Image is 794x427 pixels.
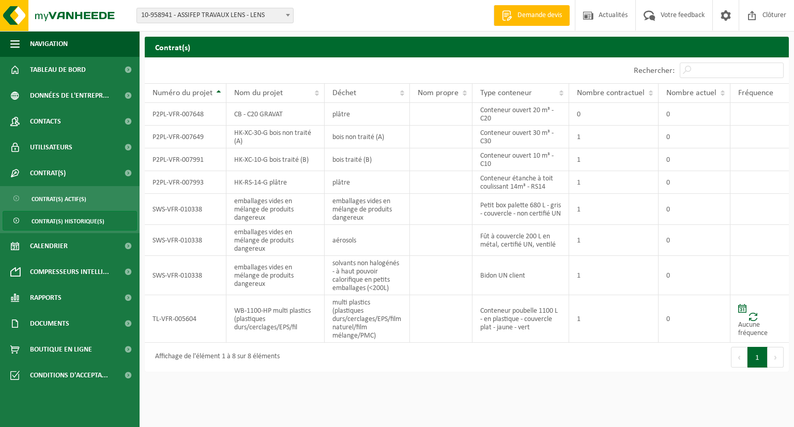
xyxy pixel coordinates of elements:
[768,347,784,368] button: Next
[30,259,109,285] span: Compresseurs intelli...
[472,295,570,343] td: Conteneur poubelle 1100 L - en plastique - couvercle plat - jaune - vert
[325,225,410,256] td: aérosols
[32,189,86,209] span: Contrat(s) actif(s)
[325,126,410,148] td: bois non traité (A)
[30,362,108,388] span: Conditions d'accepta...
[418,89,459,97] span: Nom propre
[30,31,68,57] span: Navigation
[480,89,532,97] span: Type conteneur
[569,171,659,194] td: 1
[3,189,137,208] a: Contrat(s) actif(s)
[226,256,325,295] td: emballages vides en mélange de produits dangereux
[226,126,325,148] td: HK-XC-30-G bois non traité (A)
[747,347,768,368] button: 1
[145,194,226,225] td: SWS-VFR-010338
[325,295,410,343] td: multi plastics (plastiques durs/cerclages/EPS/film naturel/film mélange/PMC)
[145,225,226,256] td: SWS-VFR-010338
[659,171,730,194] td: 0
[659,295,730,343] td: 0
[145,126,226,148] td: P2PL-VFR-007649
[472,171,570,194] td: Conteneur étanche à toit coulissant 14m³ - RS14
[472,126,570,148] td: Conteneur ouvert 30 m³ - C30
[30,311,69,337] span: Documents
[569,194,659,225] td: 1
[152,89,212,97] span: Numéro du projet
[515,10,564,21] span: Demande devis
[634,67,675,75] label: Rechercher:
[30,57,86,83] span: Tableau de bord
[226,295,325,343] td: WB-1100-HP multi plastics (plastiques durs/cerclages/EPS/fil
[472,256,570,295] td: Bidon UN client
[226,103,325,126] td: CB - C20 GRAVAT
[472,148,570,171] td: Conteneur ouvert 10 m³ - C10
[738,89,773,97] span: Fréquence
[32,211,104,231] span: Contrat(s) historique(s)
[150,348,280,367] div: Affichage de l'élément 1 à 8 sur 8 éléments
[226,148,325,171] td: HK-XC-10-G bois traité (B)
[569,225,659,256] td: 1
[226,225,325,256] td: emballages vides en mélange de produits dangereux
[136,8,294,23] span: 10-958941 - ASSIFEP TRAVAUX LENS - LENS
[30,337,92,362] span: Boutique en ligne
[731,347,747,368] button: Previous
[730,295,789,343] td: Aucune fréquence
[659,225,730,256] td: 0
[226,171,325,194] td: HK-RS-14-G plâtre
[332,89,356,97] span: Déchet
[659,194,730,225] td: 0
[569,148,659,171] td: 1
[659,126,730,148] td: 0
[226,194,325,225] td: emballages vides en mélange de produits dangereux
[472,194,570,225] td: Petit box palette 680 L - gris - couvercle - non certifié UN
[577,89,645,97] span: Nombre contractuel
[145,148,226,171] td: P2PL-VFR-007991
[659,256,730,295] td: 0
[472,103,570,126] td: Conteneur ouvert 20 m³ - C20
[30,109,61,134] span: Contacts
[145,103,226,126] td: P2PL-VFR-007648
[30,160,66,186] span: Contrat(s)
[30,285,62,311] span: Rapports
[569,126,659,148] td: 1
[145,171,226,194] td: P2PL-VFR-007993
[666,89,716,97] span: Nombre actuel
[30,233,68,259] span: Calendrier
[325,256,410,295] td: solvants non halogénés - à haut pouvoir calorifique en petits emballages (<200L)
[325,103,410,126] td: plâtre
[325,148,410,171] td: bois traité (B)
[569,295,659,343] td: 1
[659,148,730,171] td: 0
[30,83,109,109] span: Données de l'entrepr...
[325,194,410,225] td: emballages vides en mélange de produits dangereux
[30,134,72,160] span: Utilisateurs
[494,5,570,26] a: Demande devis
[145,295,226,343] td: TL-VFR-005604
[234,89,283,97] span: Nom du projet
[137,8,293,23] span: 10-958941 - ASSIFEP TRAVAUX LENS - LENS
[472,225,570,256] td: Fût à couvercle 200 L en métal, certifié UN, ventilé
[569,256,659,295] td: 1
[145,37,789,57] h2: Contrat(s)
[325,171,410,194] td: plâtre
[569,103,659,126] td: 0
[659,103,730,126] td: 0
[145,256,226,295] td: SWS-VFR-010338
[3,211,137,231] a: Contrat(s) historique(s)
